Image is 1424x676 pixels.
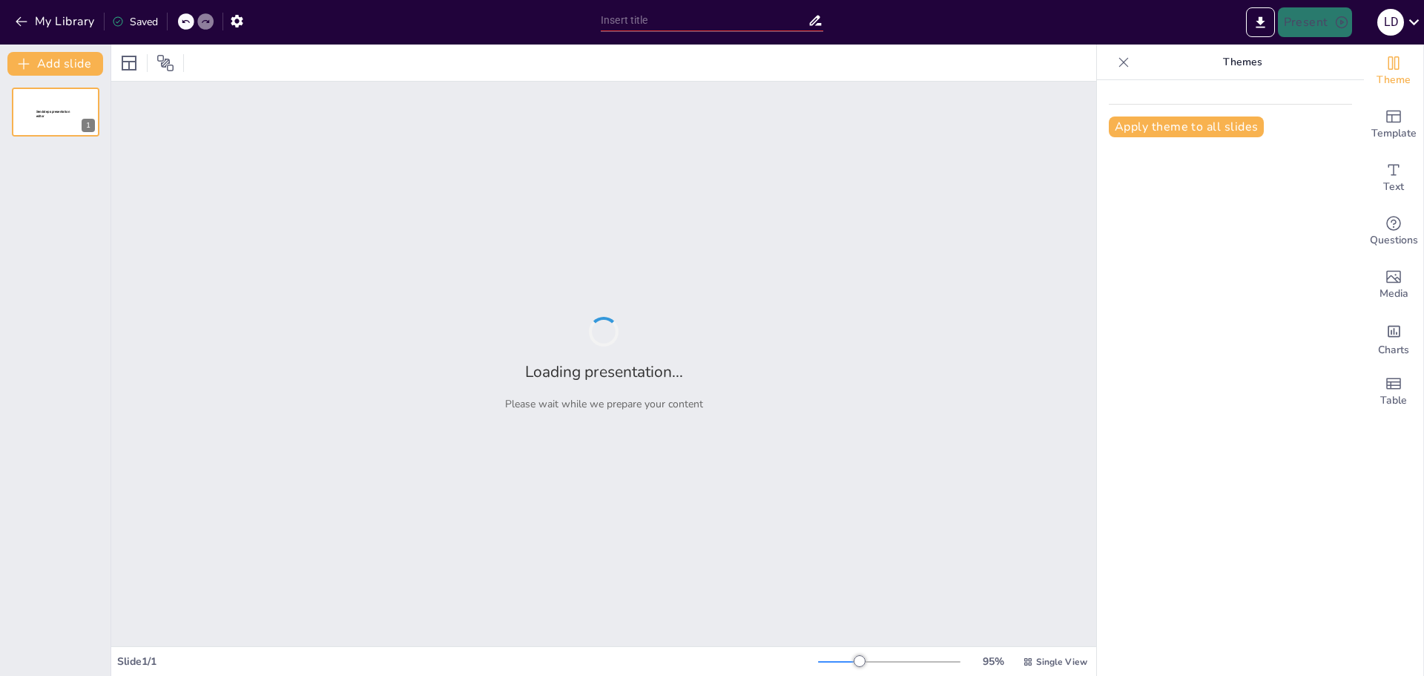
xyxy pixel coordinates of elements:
[601,10,808,31] input: Insert title
[1364,258,1423,312] div: Add images, graphics, shapes or video
[1379,286,1408,302] span: Media
[1377,9,1404,36] div: L D
[1378,342,1409,358] span: Charts
[525,361,683,382] h2: Loading presentation...
[112,15,158,29] div: Saved
[1364,98,1423,151] div: Add ready made slides
[1246,7,1275,37] button: Export to PowerPoint
[156,54,174,72] span: Position
[1377,7,1404,37] button: L D
[12,88,99,137] div: 1
[82,119,95,132] div: 1
[1364,151,1423,205] div: Add text boxes
[1364,312,1423,365] div: Add charts and graphs
[1377,72,1411,88] span: Theme
[117,51,141,75] div: Layout
[505,397,703,411] p: Please wait while we prepare your content
[1364,365,1423,419] div: Add a table
[1364,45,1423,98] div: Change the overall theme
[1380,393,1407,409] span: Table
[1135,45,1349,80] p: Themes
[1109,117,1264,137] button: Apply theme to all slides
[975,654,1011,669] div: 95 %
[1036,656,1087,668] span: Single View
[1364,205,1423,258] div: Get real-time input from your audience
[7,52,103,76] button: Add slide
[11,10,101,33] button: My Library
[1278,7,1352,37] button: Present
[1383,179,1404,195] span: Text
[1371,125,1417,142] span: Template
[1370,232,1418,249] span: Questions
[36,110,70,118] span: Sendsteps presentation editor
[117,654,818,669] div: Slide 1 / 1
